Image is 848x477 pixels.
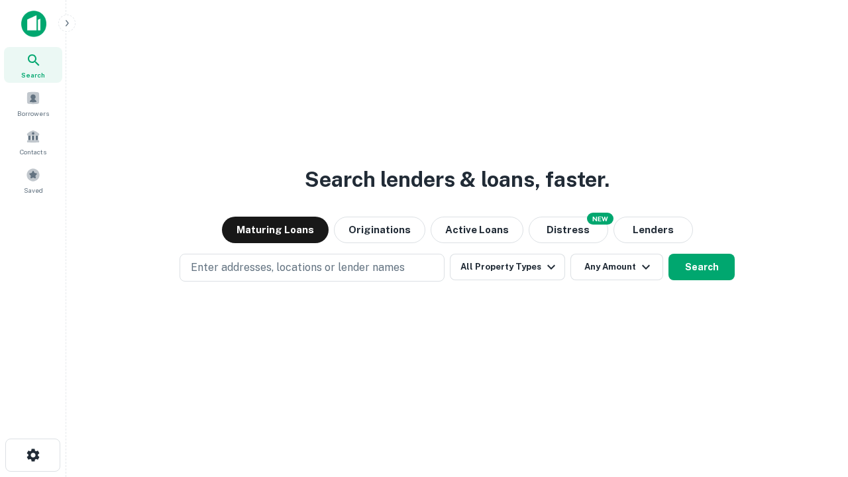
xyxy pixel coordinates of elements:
[21,70,45,80] span: Search
[450,254,565,280] button: All Property Types
[668,254,735,280] button: Search
[4,85,62,121] a: Borrowers
[570,254,663,280] button: Any Amount
[431,217,523,243] button: Active Loans
[782,371,848,435] iframe: Chat Widget
[334,217,425,243] button: Originations
[21,11,46,37] img: capitalize-icon.png
[191,260,405,276] p: Enter addresses, locations or lender names
[222,217,329,243] button: Maturing Loans
[529,217,608,243] button: Search distressed loans with lien and other non-mortgage details.
[180,254,445,282] button: Enter addresses, locations or lender names
[4,162,62,198] a: Saved
[17,108,49,119] span: Borrowers
[613,217,693,243] button: Lenders
[587,213,613,225] div: NEW
[24,185,43,195] span: Saved
[4,124,62,160] a: Contacts
[305,164,609,195] h3: Search lenders & loans, faster.
[20,146,46,157] span: Contacts
[4,47,62,83] a: Search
